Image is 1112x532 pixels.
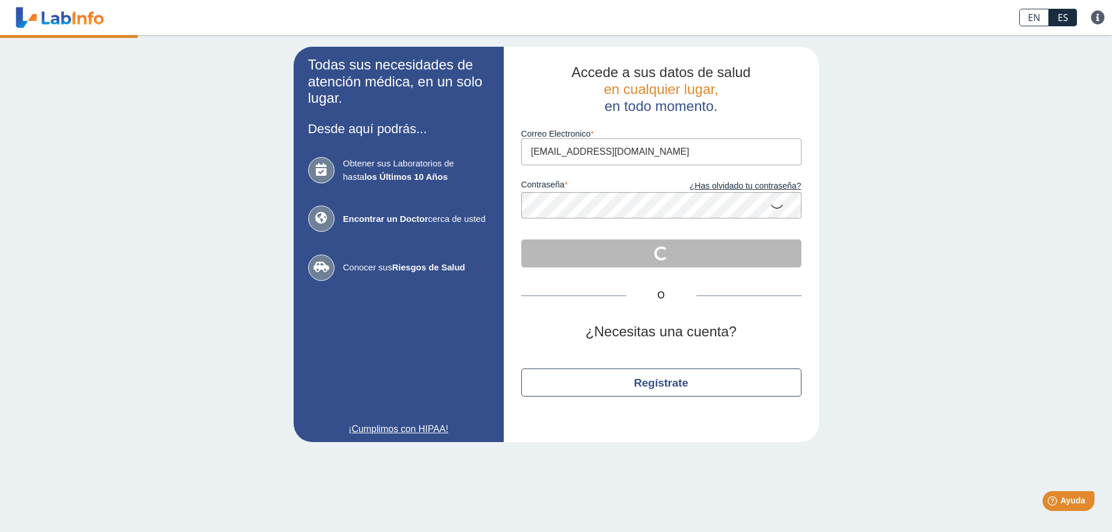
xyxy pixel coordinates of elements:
[626,288,696,302] span: O
[343,261,489,274] span: Conocer sus
[604,81,718,97] span: en cualquier lugar,
[343,157,489,183] span: Obtener sus Laboratorios de hasta
[605,98,717,114] span: en todo momento.
[571,64,751,80] span: Accede a sus datos de salud
[308,57,489,107] h2: Todas sus necesidades de atención médica, en un solo lugar.
[308,121,489,136] h3: Desde aquí podrás...
[364,172,448,182] b: los Últimos 10 Años
[343,213,489,226] span: cerca de usted
[521,180,661,193] label: contraseña
[521,129,801,138] label: Correo Electronico
[1008,486,1099,519] iframe: Help widget launcher
[392,262,465,272] b: Riesgos de Salud
[1019,9,1049,26] a: EN
[1049,9,1077,26] a: ES
[521,368,801,397] button: Regístrate
[661,180,801,193] a: ¿Has olvidado tu contraseña?
[308,422,489,436] a: ¡Cumplimos con HIPAA!
[343,214,428,224] b: Encontrar un Doctor
[521,324,801,340] h2: ¿Necesitas una cuenta?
